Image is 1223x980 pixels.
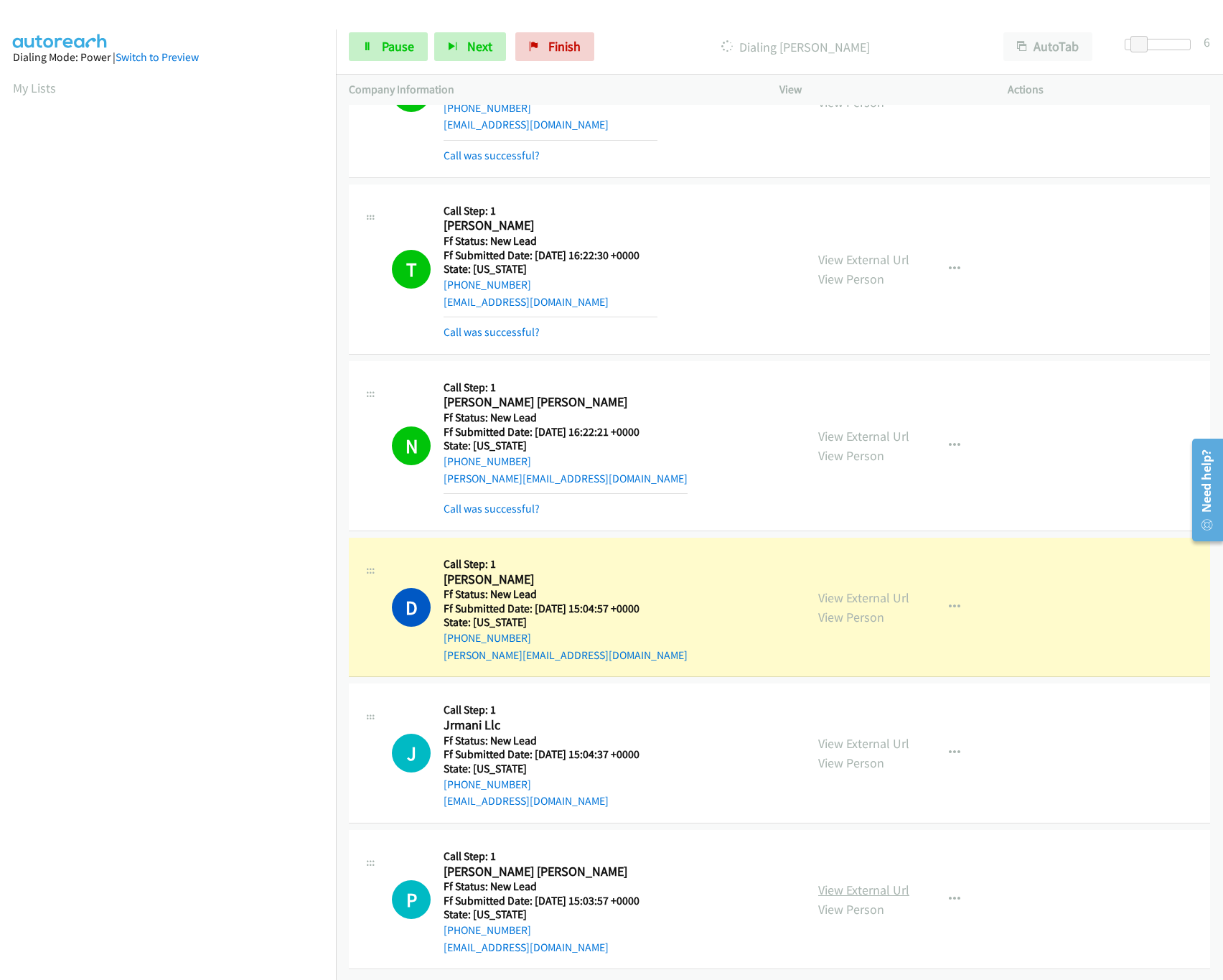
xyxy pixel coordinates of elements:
span: Pause [382,38,414,55]
a: View External Url [818,428,909,444]
a: [EMAIL_ADDRESS][DOMAIN_NAME] [444,295,609,309]
h1: J [392,734,431,773]
a: View Person [818,609,884,625]
h2: [PERSON_NAME] [PERSON_NAME] [444,394,657,411]
span: Finish [548,38,581,55]
a: [EMAIL_ADDRESS][DOMAIN_NAME] [444,118,609,131]
a: [PHONE_NUMBER] [444,631,531,645]
a: [PERSON_NAME][EMAIL_ADDRESS][DOMAIN_NAME] [444,648,688,662]
div: The call is yet to be attempted [392,734,431,773]
h2: [PERSON_NAME] [444,218,657,234]
h5: Call Step: 1 [444,703,639,717]
a: Call was successful? [444,325,540,339]
p: Dialing [PERSON_NAME] [614,37,978,57]
h5: Ff Status: New Lead [444,411,688,425]
h5: State: [US_STATE] [444,907,639,922]
a: View Person [818,901,884,918]
span: Next [467,38,492,55]
h5: Ff Submitted Date: [DATE] 15:04:37 +0000 [444,747,639,762]
a: [EMAIL_ADDRESS][DOMAIN_NAME] [444,941,609,954]
h5: Ff Submitted Date: [DATE] 15:04:57 +0000 [444,602,688,616]
h2: [PERSON_NAME] [PERSON_NAME] [444,864,639,880]
div: Dialing Mode: Power | [13,49,323,66]
h2: Jrmani Llc [444,717,639,734]
a: [PHONE_NUMBER] [444,454,531,468]
div: The call is yet to be attempted [392,880,431,919]
button: Next [434,32,506,61]
iframe: Resource Center [1182,433,1223,547]
h5: Call Step: 1 [444,557,688,571]
h5: Ff Submitted Date: [DATE] 16:22:30 +0000 [444,248,657,263]
h1: T [392,250,431,289]
iframe: Dialpad [13,111,336,793]
a: [EMAIL_ADDRESS][DOMAIN_NAME] [444,794,609,808]
h5: Ff Status: New Lead [444,587,688,602]
a: View External Url [818,735,909,752]
a: View External Url [818,251,909,268]
a: [PHONE_NUMBER] [444,923,531,937]
a: [PHONE_NUMBER] [444,278,531,291]
a: Call was successful? [444,149,540,162]
h5: Ff Submitted Date: [DATE] 15:03:57 +0000 [444,894,639,908]
a: [PHONE_NUMBER] [444,101,531,115]
h2: [PERSON_NAME] [444,571,688,588]
a: View External Url [818,589,909,606]
a: Call was successful? [444,502,540,515]
h1: D [392,588,431,627]
h5: Call Step: 1 [444,381,688,395]
a: Finish [515,32,594,61]
h5: State: [US_STATE] [444,615,688,630]
a: View External Url [818,882,909,898]
a: View Person [818,94,884,111]
a: Switch to Preview [116,50,199,64]
h5: State: [US_STATE] [444,762,639,776]
p: Actions [1008,81,1210,98]
a: [PERSON_NAME][EMAIL_ADDRESS][DOMAIN_NAME] [444,472,688,485]
h5: State: [US_STATE] [444,439,688,453]
h5: State: [US_STATE] [444,262,657,276]
div: 6 [1204,32,1210,52]
h1: P [392,880,431,919]
a: Pause [349,32,428,61]
p: View [779,81,982,98]
p: Company Information [349,81,754,98]
h1: N [392,426,431,465]
a: [PHONE_NUMBER] [444,778,531,791]
a: View Person [818,271,884,287]
button: AutoTab [1003,32,1092,61]
a: My Lists [13,80,56,96]
h5: Ff Submitted Date: [DATE] 16:22:21 +0000 [444,425,688,439]
a: View Person [818,755,884,771]
a: View Person [818,447,884,464]
h5: Ff Status: New Lead [444,879,639,894]
h5: Ff Status: New Lead [444,234,657,248]
h5: Ff Status: New Lead [444,734,639,748]
h5: Call Step: 1 [444,849,639,864]
h5: Call Step: 1 [444,204,657,218]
